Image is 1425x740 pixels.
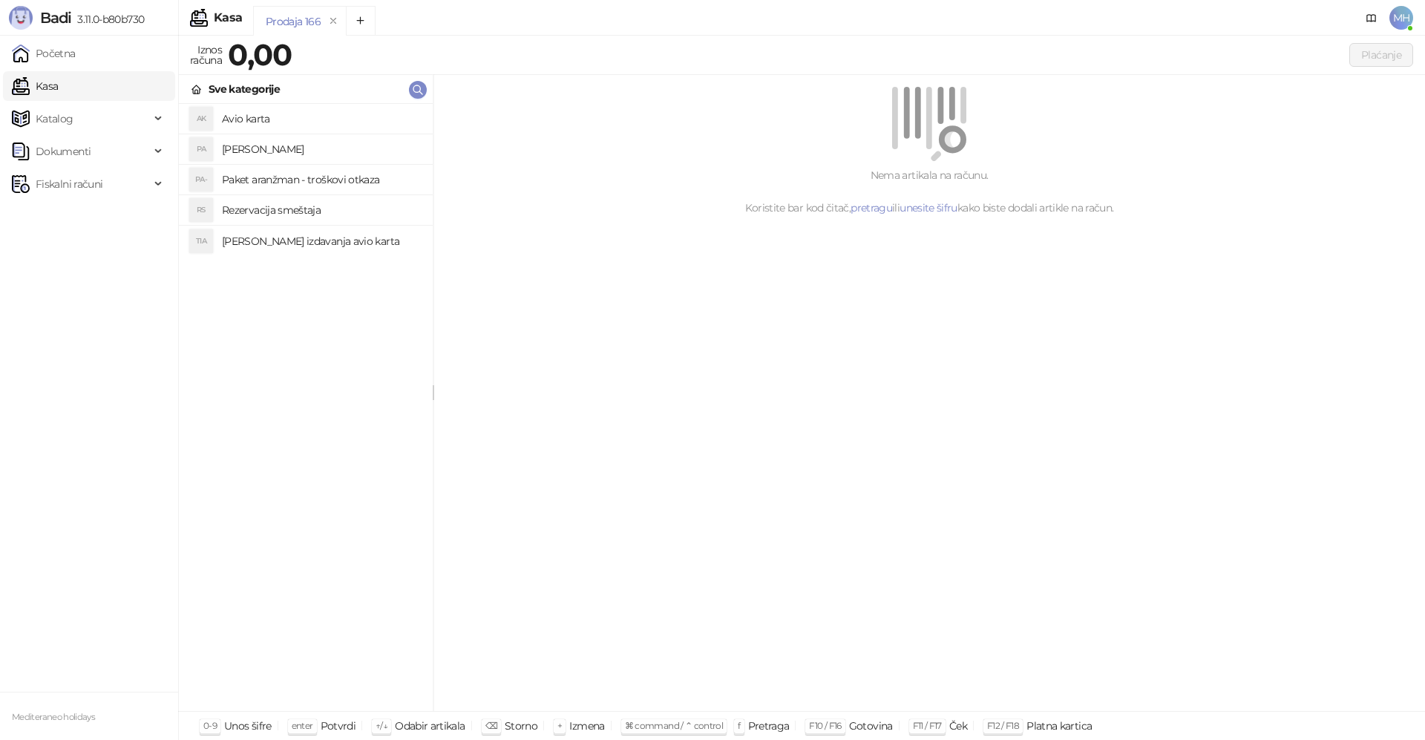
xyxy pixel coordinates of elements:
[40,9,71,27] span: Badi
[189,198,213,222] div: RS
[189,168,213,191] div: PA-
[222,107,421,131] h4: Avio karta
[557,720,562,731] span: +
[222,168,421,191] h4: Paket aranžman - troškovi otkaza
[809,720,841,731] span: F10 / F16
[987,720,1019,731] span: F12 / F18
[292,720,313,731] span: enter
[1360,6,1383,30] a: Dokumentacija
[324,15,343,27] button: remove
[189,137,213,161] div: PA
[189,229,213,253] div: TIA
[346,6,376,36] button: Add tab
[214,12,242,24] div: Kasa
[209,81,280,97] div: Sve kategorije
[738,720,740,731] span: f
[224,716,272,736] div: Unos šifre
[949,716,967,736] div: Ček
[900,201,957,215] a: unesite šifru
[12,712,95,722] small: Mediteraneo holidays
[569,716,604,736] div: Izmena
[1349,43,1413,67] button: Plaćanje
[266,13,321,30] div: Prodaja 166
[222,137,421,161] h4: [PERSON_NAME]
[12,39,76,68] a: Početna
[321,716,356,736] div: Potvrdi
[71,13,144,26] span: 3.11.0-b80b730
[179,104,433,711] div: grid
[376,720,387,731] span: ↑/↓
[189,107,213,131] div: AK
[505,716,537,736] div: Storno
[222,198,421,222] h4: Rezervacija smeštaja
[451,167,1407,216] div: Nema artikala na računu. Koristite bar kod čitač, ili kako biste dodali artikle na račun.
[187,40,225,70] div: Iznos računa
[36,104,73,134] span: Katalog
[203,720,217,731] span: 0-9
[36,137,91,166] span: Dokumenti
[12,71,58,101] a: Kasa
[485,720,497,731] span: ⌫
[913,720,942,731] span: F11 / F17
[36,169,102,199] span: Fiskalni računi
[228,36,292,73] strong: 0,00
[9,6,33,30] img: Logo
[1026,716,1092,736] div: Platna kartica
[849,716,893,736] div: Gotovina
[625,720,724,731] span: ⌘ command / ⌃ control
[748,716,790,736] div: Pretraga
[395,716,465,736] div: Odabir artikala
[1389,6,1413,30] span: MH
[851,201,892,215] a: pretragu
[222,229,421,253] h4: [PERSON_NAME] izdavanja avio karta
